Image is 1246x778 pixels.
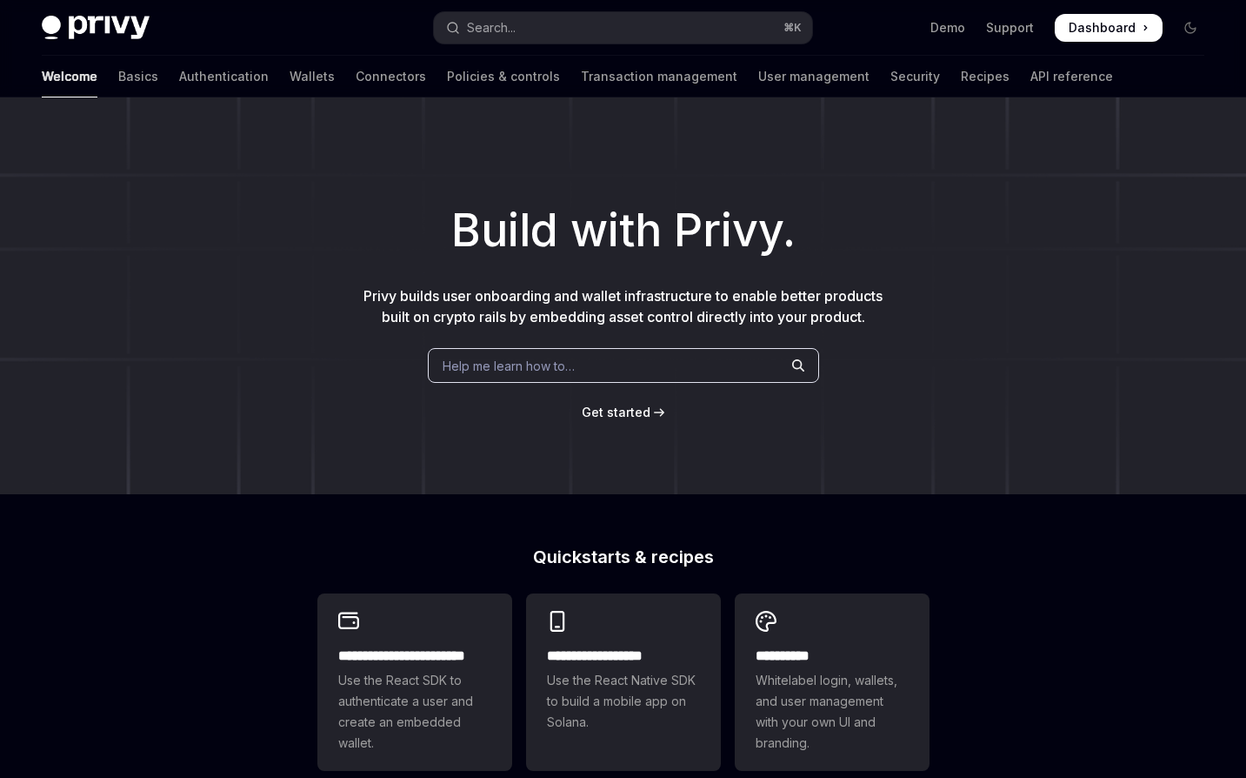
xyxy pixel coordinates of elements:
[363,287,883,325] span: Privy builds user onboarding and wallet infrastructure to enable better products built on crypto ...
[581,56,737,97] a: Transaction management
[290,56,335,97] a: Wallets
[1030,56,1113,97] a: API reference
[1069,19,1136,37] span: Dashboard
[118,56,158,97] a: Basics
[756,670,909,754] span: Whitelabel login, wallets, and user management with your own UI and branding.
[42,16,150,40] img: dark logo
[338,670,491,754] span: Use the React SDK to authenticate a user and create an embedded wallet.
[1055,14,1163,42] a: Dashboard
[467,17,516,38] div: Search...
[735,594,930,771] a: **** *****Whitelabel login, wallets, and user management with your own UI and branding.
[28,197,1218,265] h1: Build with Privy.
[930,19,965,37] a: Demo
[890,56,940,97] a: Security
[42,56,97,97] a: Welcome
[179,56,269,97] a: Authentication
[1176,14,1204,42] button: Toggle dark mode
[526,594,721,771] a: **** **** **** ***Use the React Native SDK to build a mobile app on Solana.
[434,12,812,44] button: Open search
[582,405,650,419] span: Get started
[758,56,870,97] a: User management
[986,19,1034,37] a: Support
[447,56,560,97] a: Policies & controls
[317,548,930,566] h2: Quickstarts & recipes
[443,357,575,375] span: Help me learn how to…
[582,404,650,421] a: Get started
[783,21,802,35] span: ⌘ K
[547,670,700,733] span: Use the React Native SDK to build a mobile app on Solana.
[961,56,1009,97] a: Recipes
[356,56,426,97] a: Connectors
